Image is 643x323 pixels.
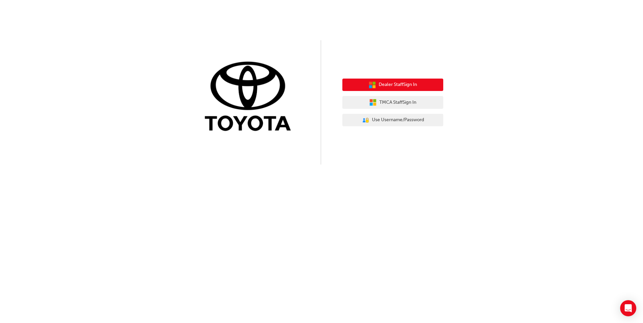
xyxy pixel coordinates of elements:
button: Use Username/Password [342,114,443,127]
div: Open Intercom Messenger [620,300,636,316]
button: TMCA StaffSign In [342,96,443,109]
span: Use Username/Password [372,116,424,124]
img: Trak [200,60,301,134]
button: Dealer StaffSign In [342,79,443,91]
span: TMCA Staff Sign In [379,99,416,106]
span: Dealer Staff Sign In [379,81,417,89]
